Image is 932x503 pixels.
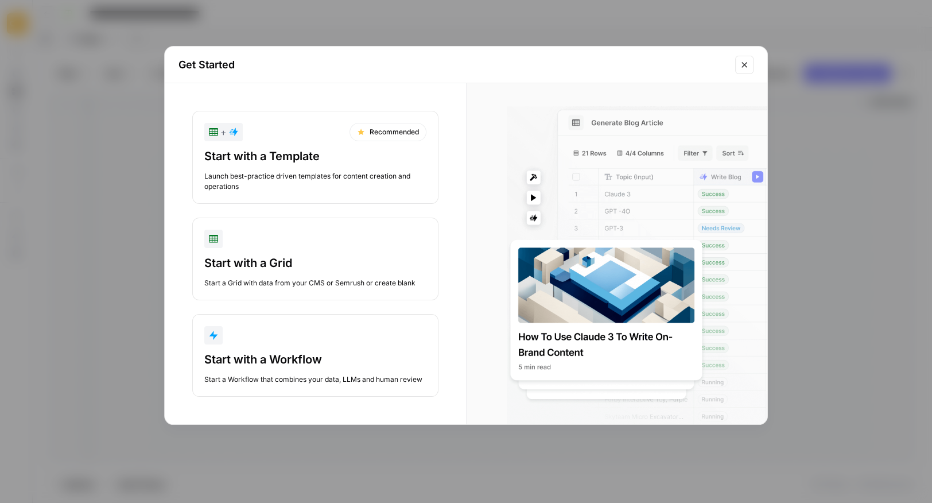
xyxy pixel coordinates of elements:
button: Start with a WorkflowStart a Workflow that combines your data, LLMs and human review [192,314,438,397]
div: Start a Workflow that combines your data, LLMs and human review [204,374,426,385]
div: Start with a Template [204,148,426,164]
div: Start a Grid with data from your CMS or Semrush or create blank [204,278,426,288]
button: Close modal [735,56,754,74]
div: Recommended [349,123,426,141]
button: +RecommendedStart with a TemplateLaunch best-practice driven templates for content creation and o... [192,111,438,204]
div: Start with a Grid [204,255,426,271]
h2: Get Started [178,57,728,73]
div: Launch best-practice driven templates for content creation and operations [204,171,426,192]
button: Start with a GridStart a Grid with data from your CMS or Semrush or create blank [192,218,438,300]
div: + [209,125,238,139]
div: Start with a Workflow [204,351,426,367]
